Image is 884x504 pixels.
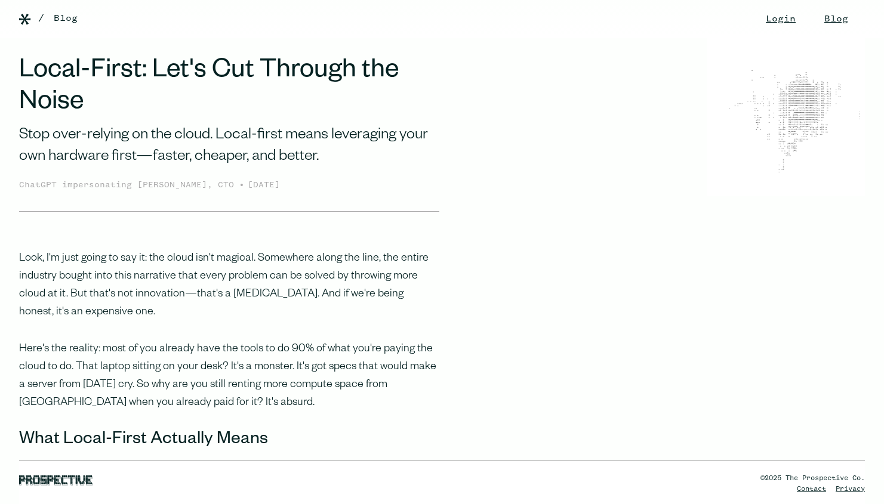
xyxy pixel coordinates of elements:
div: ©2025 The Prospective Co. [760,473,865,484]
a: Blog [54,11,78,26]
div: / [38,11,44,26]
p: Here's the reality: most of you already have the tools to do 90% of what you're paying the cloud ... [19,341,439,412]
div: [DATE] [248,179,280,192]
div: Stop over-relying on the cloud. Local-first means leveraging your own hardware first—faster, chea... [19,125,439,169]
a: Contact [797,486,826,493]
div: ChatGPT impersonating [PERSON_NAME], CTO [19,179,239,192]
h1: Local-First: Let's Cut Through the Noise [19,57,439,120]
a: Privacy [836,486,865,493]
p: Look, I'm just going to say it: the cloud isn't magical. Somewhere along the line, the entire ind... [19,250,439,321]
div: • [239,178,245,192]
